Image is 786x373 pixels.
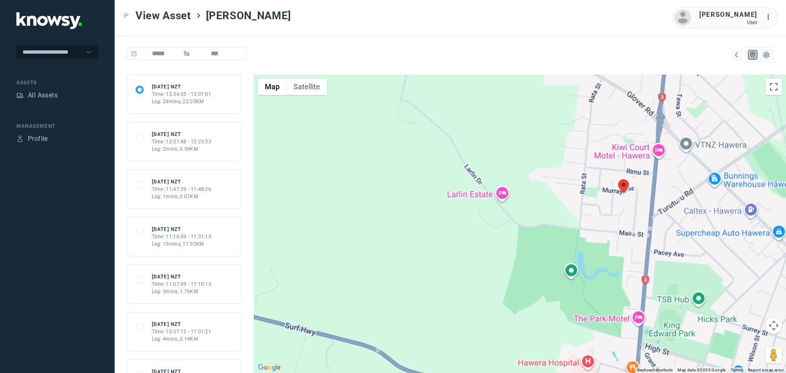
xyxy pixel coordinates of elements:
div: [DATE] NZT [152,226,212,233]
div: : [766,12,775,23]
button: Keyboard shortcuts [637,367,673,373]
div: Log: 15mins, 17.92KM [152,240,212,248]
div: Time: 10:57:12 - 11:01:21 [152,328,212,335]
div: : [766,12,775,22]
span: Map data ©2025 Google [678,368,725,372]
div: User [699,20,757,25]
a: ProfileProfile [16,134,48,144]
div: List [763,51,770,59]
div: Management [16,122,98,130]
div: Log: 3mins, 1.79KM [152,288,212,295]
div: > [195,12,202,19]
div: Time: 11:16:09 - 11:31:13 [152,233,212,240]
button: Toggle fullscreen view [766,79,782,95]
div: Toggle Menu [123,13,129,18]
div: [DATE] NZT [152,83,212,90]
div: Time: 12:21:48 - 12:23:33 [152,138,212,145]
div: Time: 11:47:39 - 11:48:26 [152,185,212,193]
div: Log: 1mins, 0.07KM [152,193,212,200]
button: Drag Pegman onto the map to open Street View [766,347,782,363]
button: Show satellite imagery [287,79,327,95]
button: Show street map [258,79,287,95]
span: To [180,47,193,60]
div: [DATE] NZT [152,321,212,328]
button: Map camera controls [766,317,782,334]
div: Time: 12:36:55 - 13:01:01 [152,90,212,98]
a: Open this area in Google Maps (opens a new window) [256,362,283,373]
span: View Asset [136,8,191,23]
div: Assets [16,92,24,99]
div: Log: 4mins, 2.14KM [152,335,212,343]
div: All Assets [28,90,58,100]
img: Google [256,362,283,373]
div: Time: 11:07:09 - 11:10:13 [152,280,212,288]
tspan: ... [766,14,774,20]
span: [PERSON_NAME] [206,8,291,23]
div: Map [733,51,740,59]
div: Map [749,51,757,59]
img: avatar.png [675,9,691,26]
div: Profile [16,135,24,142]
div: [DATE] NZT [152,178,212,185]
div: [DATE] NZT [152,273,212,280]
div: [PERSON_NAME] [699,10,757,20]
a: AssetsAll Assets [16,90,58,100]
div: Log: 2mins, 0.59KM [152,145,212,153]
a: Terms (opens in new tab) [731,368,743,372]
img: Application Logo [16,12,82,29]
div: [DATE] NZT [152,131,212,138]
div: Log: 24mins, 22.05KM [152,98,212,105]
div: Profile [28,134,48,144]
div: Assets [16,79,98,86]
a: Report a map error [748,368,784,372]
